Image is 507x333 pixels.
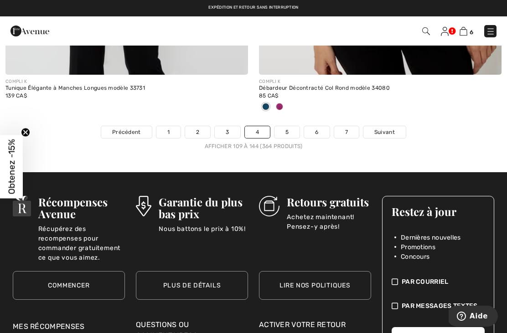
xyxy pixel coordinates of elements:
h3: Récompenses Avenue [38,196,125,220]
iframe: Ouvre un widget dans lequel vous pouvez trouver plus d’informations [449,306,498,328]
a: 7 [334,126,359,138]
span: Par messages textes [402,301,478,311]
div: Tunique Élégante à Manches Longues modèle 33731 [5,85,248,92]
span: Suivant [374,128,395,136]
img: Récompenses Avenue [13,196,31,216]
img: Mes infos [441,27,449,36]
span: Obtenez -15% [6,139,17,194]
a: 1ère Avenue [10,26,49,35]
img: Panier d'achat [460,27,467,36]
div: Débardeur Décontracté Col Rond modèle 34080 [259,85,502,92]
div: COMPLI K [259,78,502,85]
span: 6 [470,29,473,36]
a: Activer votre retour [259,319,371,330]
span: 139 CA$ [5,92,27,99]
img: Retours gratuits [259,196,279,216]
a: Expédition et retour sans interruption [208,5,298,10]
span: Dernières nouvelles [401,233,461,242]
p: Achetez maintenant! Pensez-y après! [287,212,371,231]
a: Lire nos politiques [259,271,371,300]
img: Garantie du plus bas prix [136,196,151,216]
img: 1ère Avenue [10,22,49,40]
span: Concours [401,252,429,261]
p: Nous battons le prix à 10%! [159,224,248,242]
a: Mes récompenses [13,322,85,331]
span: Par Courriel [402,277,449,287]
a: Précédent [101,126,152,138]
img: Menu [486,27,495,36]
div: COMPLI K [5,78,248,85]
button: Close teaser [21,128,30,137]
span: Promotions [401,242,435,252]
a: Suivant [363,126,406,138]
a: 6 [304,126,329,138]
h3: Restez à jour [392,205,485,217]
a: Commencer [13,271,125,300]
a: 2 [185,126,210,138]
span: 85 CA$ [259,92,279,99]
div: Peacock [259,100,273,115]
p: Récupérez des recompenses pour commander gratuitement ce que vous aimez. [38,224,125,242]
a: 1 [156,126,181,138]
div: Fuschia [273,100,286,115]
h3: Garantie du plus bas prix [159,196,248,220]
img: Recherche [422,27,430,35]
img: check [392,277,398,287]
img: check [392,301,398,311]
a: 6 [460,26,473,36]
a: 4 [245,126,270,138]
h3: Retours gratuits [287,196,371,208]
a: 5 [274,126,300,138]
a: Plus de détails [136,271,248,300]
a: 3 [215,126,240,138]
span: Précédent [112,128,141,136]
